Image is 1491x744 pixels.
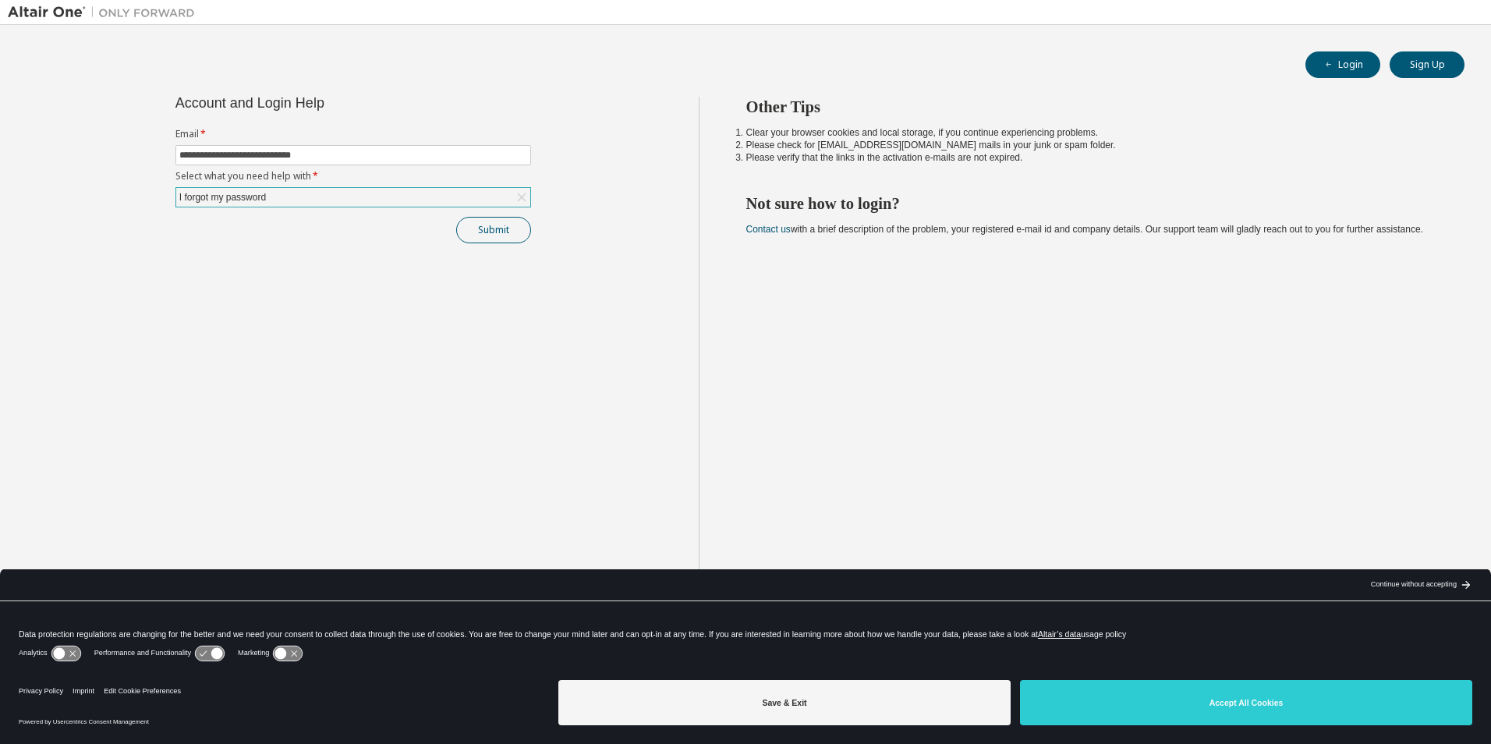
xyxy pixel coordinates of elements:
label: Email [175,128,531,140]
li: Please check for [EMAIL_ADDRESS][DOMAIN_NAME] mails in your junk or spam folder. [746,139,1437,151]
div: I forgot my password [177,189,268,206]
div: Account and Login Help [175,97,460,109]
label: Select what you need help with [175,170,531,182]
button: Sign Up [1390,51,1464,78]
h2: Not sure how to login? [746,193,1437,214]
li: Please verify that the links in the activation e-mails are not expired. [746,151,1437,164]
button: Login [1305,51,1380,78]
img: Altair One [8,5,203,20]
li: Clear your browser cookies and local storage, if you continue experiencing problems. [746,126,1437,139]
button: Submit [456,217,531,243]
a: Contact us [746,224,791,235]
h2: Other Tips [746,97,1437,117]
span: with a brief description of the problem, your registered e-mail id and company details. Our suppo... [746,224,1423,235]
div: I forgot my password [176,188,530,207]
